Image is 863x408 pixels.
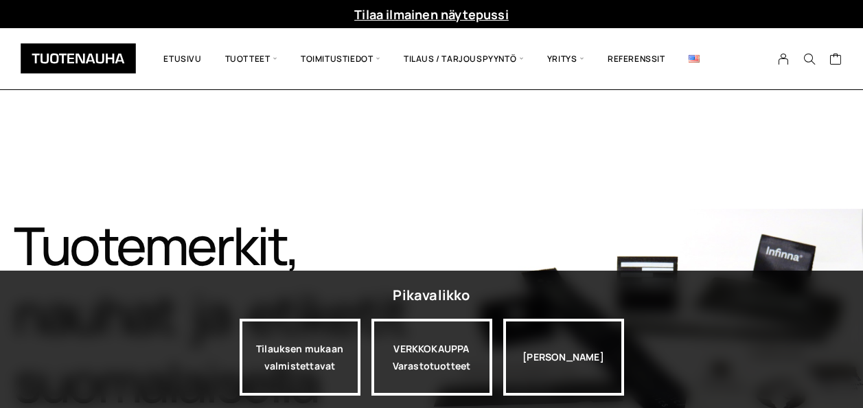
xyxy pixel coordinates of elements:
[536,38,596,79] span: Yritys
[770,53,797,65] a: My Account
[214,38,289,79] span: Tuotteet
[596,38,677,79] a: Referenssit
[371,319,492,396] a: VERKKOKAUPPAVarastotuotteet
[240,319,360,396] a: Tilauksen mukaan valmistettavat
[354,6,509,23] a: Tilaa ilmainen näytepussi
[829,52,842,69] a: Cart
[796,53,822,65] button: Search
[503,319,624,396] div: [PERSON_NAME]
[393,283,470,308] div: Pikavalikko
[689,55,700,63] img: English
[392,38,536,79] span: Tilaus / Tarjouspyyntö
[152,38,213,79] a: Etusivu
[289,38,392,79] span: Toimitustiedot
[371,319,492,396] div: VERKKOKAUPPA Varastotuotteet
[21,43,136,73] img: Tuotenauha Oy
